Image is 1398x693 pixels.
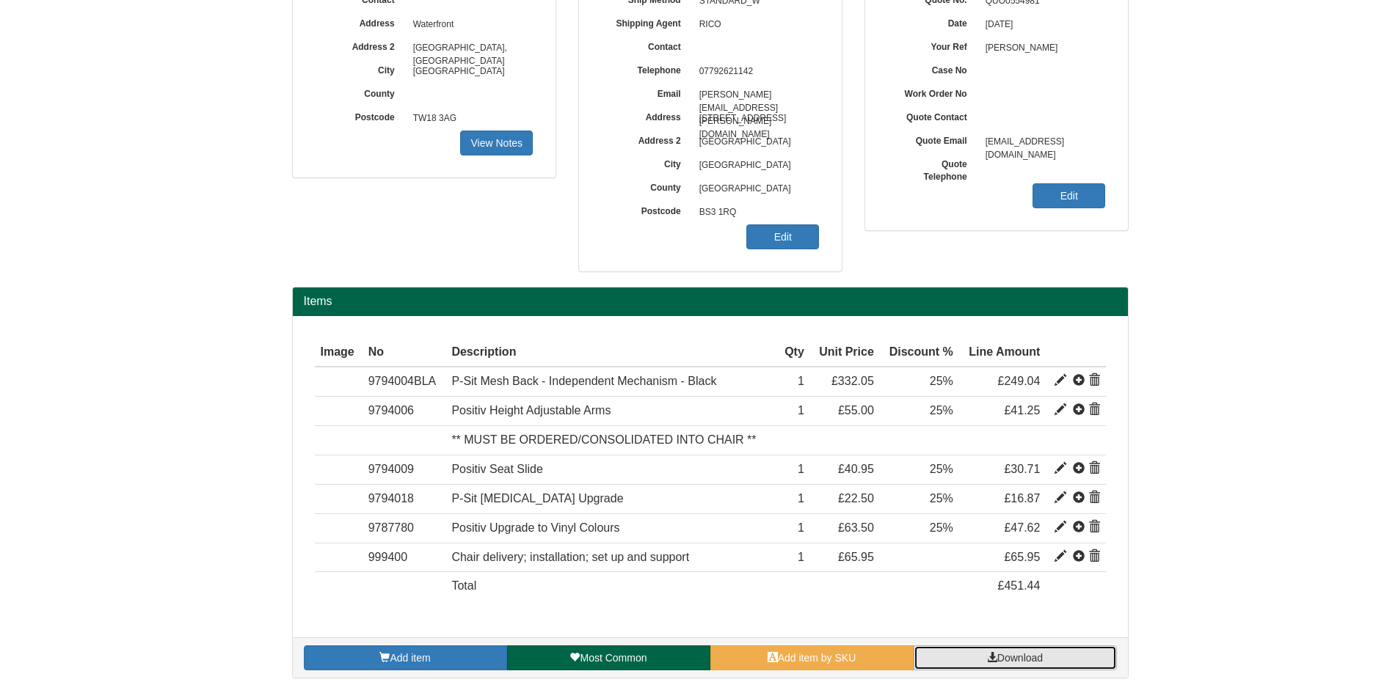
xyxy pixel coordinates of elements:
span: Waterfront [406,13,534,37]
label: Telephone [601,60,692,77]
span: 1 [798,551,804,563]
span: 1 [798,404,804,417]
span: £451.44 [998,579,1041,592]
span: [GEOGRAPHIC_DATA], [GEOGRAPHIC_DATA] [406,37,534,60]
span: 25% [930,521,953,534]
span: £16.87 [1004,492,1040,505]
label: Shipping Agent [601,13,692,30]
span: 25% [930,375,953,387]
label: County [601,177,692,194]
span: £65.95 [1004,551,1040,563]
span: Add item by SKU [778,652,856,664]
span: ** MUST BE ORDERED/CONSOLIDATED INTO CHAIR ** [451,433,756,446]
td: Total [445,572,777,601]
span: [PERSON_NAME] [978,37,1106,60]
span: 07792621142 [692,60,820,84]
label: Address 2 [315,37,406,54]
th: Unit Price [810,338,880,367]
span: £249.04 [998,375,1041,387]
a: Download [914,645,1117,670]
label: Address [315,13,406,30]
td: 999400 [363,543,446,572]
label: Case No [887,60,978,77]
span: Positiv Upgrade to Vinyl Colours [451,521,619,534]
span: £65.95 [838,551,874,563]
td: 9794018 [363,484,446,513]
td: 9794009 [363,455,446,485]
span: 25% [930,404,953,417]
a: Edit [746,224,819,249]
label: Your Ref [887,37,978,54]
span: BS3 1RQ [692,201,820,224]
span: [DATE] [978,13,1106,37]
span: [EMAIL_ADDRESS][DOMAIN_NAME] [978,131,1106,154]
a: Edit [1033,183,1105,208]
label: Work Order No [887,84,978,100]
span: 1 [798,375,804,387]
span: [STREET_ADDRESS] [692,107,820,131]
label: Contact [601,37,692,54]
label: Postcode [315,107,406,124]
th: No [363,338,446,367]
span: [PERSON_NAME][EMAIL_ADDRESS][PERSON_NAME][DOMAIN_NAME] [692,84,820,107]
label: City [315,60,406,77]
label: County [315,84,406,100]
span: £41.25 [1004,404,1040,417]
td: 9794006 [363,397,446,426]
span: Positiv Height Adjustable Arms [451,404,611,417]
span: £63.50 [838,521,874,534]
span: £22.50 [838,492,874,505]
label: Date [887,13,978,30]
label: Quote Telephone [887,154,978,183]
th: Description [445,338,777,367]
label: Quote Email [887,131,978,147]
span: 25% [930,492,953,505]
td: 9787780 [363,513,446,543]
label: Address [601,107,692,124]
th: Line Amount [959,338,1046,367]
label: City [601,154,692,171]
span: 1 [798,492,804,505]
span: P-Sit Mesh Back - Independent Mechanism - Black [451,375,716,387]
label: Email [601,84,692,100]
span: £47.62 [1004,521,1040,534]
span: Chair delivery; installation; set up and support [451,551,689,563]
span: [GEOGRAPHIC_DATA] [692,154,820,177]
th: Qty [777,338,810,367]
label: Quote Contact [887,107,978,124]
span: £55.00 [838,404,874,417]
label: Address 2 [601,131,692,147]
span: 1 [798,463,804,475]
span: P-Sit [MEDICAL_DATA] Upgrade [451,492,623,505]
span: Download [997,652,1043,664]
th: Discount % [880,338,959,367]
span: TW18 3AG [406,107,534,131]
span: £40.95 [838,463,874,475]
span: Positiv Seat Slide [451,463,543,475]
span: [GEOGRAPHIC_DATA] [692,131,820,154]
a: View Notes [460,131,533,155]
span: [GEOGRAPHIC_DATA] [406,60,534,84]
label: Postcode [601,201,692,218]
h2: Items [304,295,1117,308]
span: £332.05 [831,375,874,387]
td: 9794004BLA [363,367,446,396]
span: Add item [390,652,430,664]
th: Image [315,338,363,367]
span: RICO [692,13,820,37]
span: 1 [798,521,804,534]
span: Most Common [580,652,647,664]
span: [GEOGRAPHIC_DATA] [692,177,820,201]
span: £30.71 [1004,463,1040,475]
span: 25% [930,463,953,475]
